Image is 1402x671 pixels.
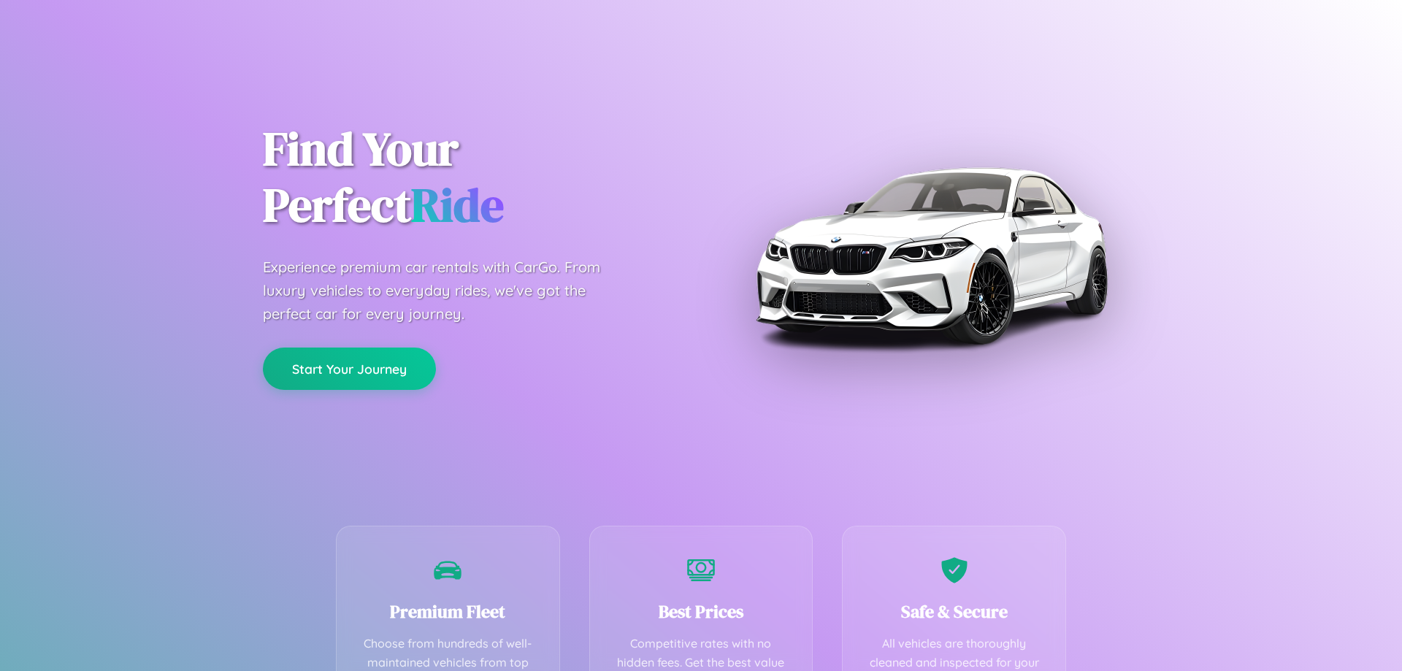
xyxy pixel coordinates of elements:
[263,348,436,390] button: Start Your Journey
[263,256,628,326] p: Experience premium car rentals with CarGo. From luxury vehicles to everyday rides, we've got the ...
[359,599,537,624] h3: Premium Fleet
[748,73,1114,438] img: Premium BMW car rental vehicle
[263,121,679,234] h1: Find Your Perfect
[612,599,791,624] h3: Best Prices
[411,173,504,237] span: Ride
[865,599,1043,624] h3: Safe & Secure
